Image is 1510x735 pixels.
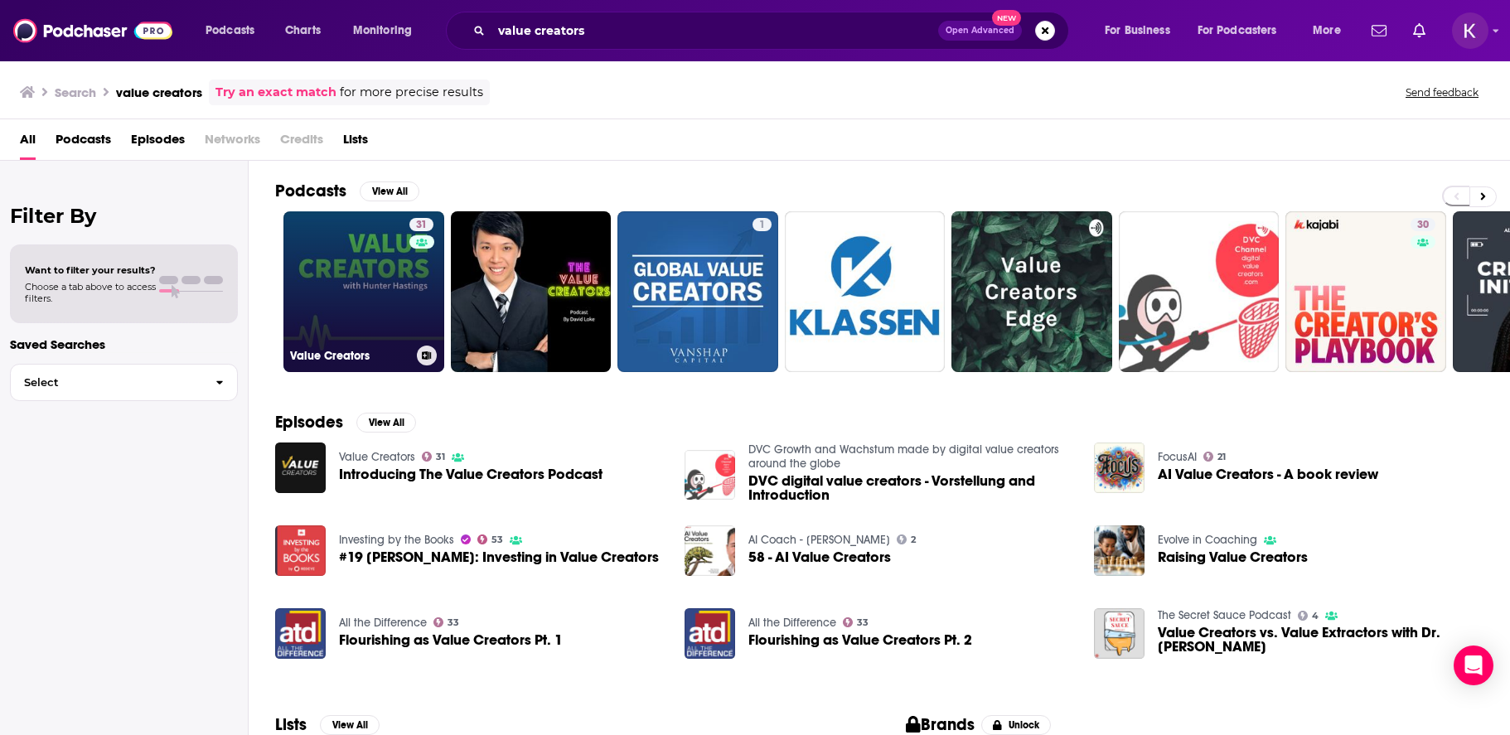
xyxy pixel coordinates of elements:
a: Flourishing as Value Creators Pt. 2 [748,633,972,647]
img: AI Value Creators - A book review [1094,442,1145,493]
a: 1 [753,218,772,231]
a: PodcastsView All [275,181,419,201]
a: Try an exact match [215,83,336,102]
a: 1 [617,211,778,372]
h2: Lists [275,714,307,735]
span: 31 [416,217,427,234]
h2: Brands [906,714,975,735]
button: Unlock [981,715,1052,735]
span: Charts [285,19,321,42]
a: 2 [897,534,917,544]
a: 53 [477,534,504,544]
button: open menu [1301,17,1362,44]
img: Podchaser - Follow, Share and Rate Podcasts [13,15,172,46]
span: Choose a tab above to access filters. [25,281,156,304]
input: Search podcasts, credits, & more... [491,17,938,44]
span: For Podcasters [1198,19,1277,42]
h3: Search [55,85,96,100]
img: Introducing The Value Creators Podcast [275,442,326,493]
a: 30 [1411,218,1435,231]
button: open menu [341,17,433,44]
img: 58 - AI Value Creators [685,525,735,576]
img: DVC digital value creators - Vorstellung and Introduction [685,450,735,500]
a: DVC digital value creators - Vorstellung and Introduction [748,474,1074,502]
p: Saved Searches [10,336,238,352]
h2: Filter By [10,204,238,228]
span: 4 [1312,612,1319,620]
span: 1 [759,217,765,234]
span: for more precise results [340,83,483,102]
a: Evolve in Coaching [1158,533,1257,547]
span: All [20,126,36,160]
img: Value Creators vs. Value Extractors with Dr. Randy Ross [1094,608,1145,659]
span: Open Advanced [946,27,1014,35]
a: Flourishing as Value Creators Pt. 1 [339,633,563,647]
span: 33 [448,619,459,626]
button: View All [356,413,416,433]
a: DVC Growth and Wachstum made by digital value creators around the globe [748,442,1059,471]
a: Episodes [131,126,185,160]
img: Raising Value Creators [1094,525,1145,576]
a: The Secret Sauce Podcast [1158,608,1291,622]
img: #19 Oddbjørn Dybvad: Investing in Value Creators [275,525,326,576]
span: Networks [205,126,260,160]
span: 2 [911,536,916,544]
span: 53 [491,536,503,544]
button: Show profile menu [1452,12,1488,49]
button: Open AdvancedNew [938,21,1022,41]
span: 21 [1217,453,1226,461]
a: All the Difference [748,616,836,630]
h3: value creators [116,85,202,100]
img: Flourishing as Value Creators Pt. 2 [685,608,735,659]
span: 30 [1417,217,1429,234]
a: Value Creators [339,450,415,464]
a: Raising Value Creators [1158,550,1308,564]
span: #19 [PERSON_NAME]: Investing in Value Creators [339,550,659,564]
h2: Podcasts [275,181,346,201]
a: Charts [274,17,331,44]
a: 33 [843,617,869,627]
a: EpisodesView All [275,412,416,433]
span: Want to filter your results? [25,264,156,276]
h3: Value Creators [290,349,410,363]
img: Flourishing as Value Creators Pt. 1 [275,608,326,659]
a: AI Coach - Anil Nathoo [748,533,890,547]
a: Lists [343,126,368,160]
span: Monitoring [353,19,412,42]
div: Search podcasts, credits, & more... [462,12,1085,50]
span: 31 [436,453,445,461]
a: 21 [1203,452,1227,462]
button: open menu [194,17,276,44]
button: View All [360,181,419,201]
h2: Episodes [275,412,343,433]
a: FocusAI [1158,450,1197,464]
a: #19 Oddbjørn Dybvad: Investing in Value Creators [339,550,659,564]
span: Value Creators vs. Value Extractors with Dr. [PERSON_NAME] [1158,626,1483,654]
a: Value Creators vs. Value Extractors with Dr. Randy Ross [1158,626,1483,654]
a: 58 - AI Value Creators [748,550,891,564]
button: open menu [1187,17,1301,44]
a: Investing by the Books [339,533,454,547]
a: Introducing The Value Creators Podcast [339,467,603,481]
a: 31Value Creators [283,211,444,372]
a: AI Value Creators - A book review [1158,467,1378,481]
span: Select [11,377,202,388]
button: View All [320,715,380,735]
a: 31 [409,218,433,231]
